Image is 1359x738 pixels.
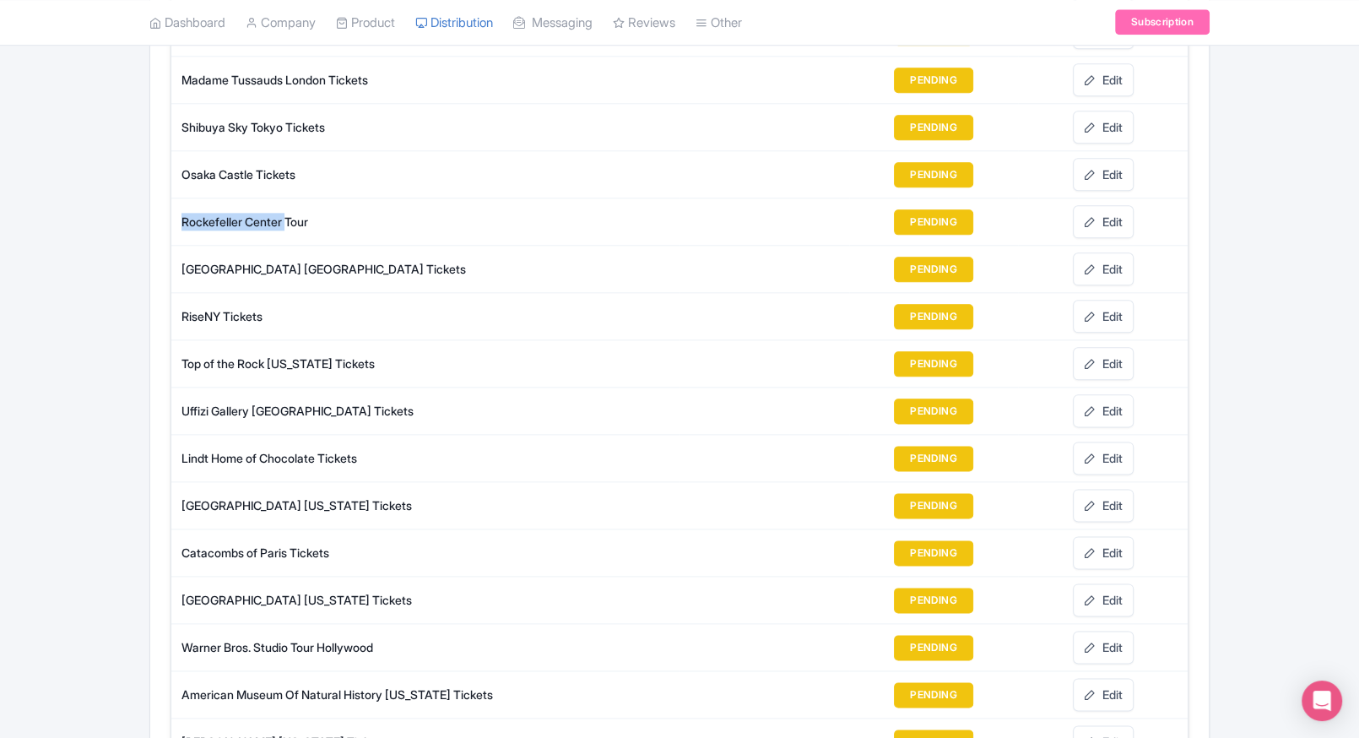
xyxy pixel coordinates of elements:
[181,544,679,562] div: Catacombs of Paris Tickets
[894,588,973,613] button: PENDING
[894,351,973,377] button: PENDING
[181,591,679,609] div: [GEOGRAPHIC_DATA] [US_STATE] Tickets
[894,115,973,140] button: PENDING
[181,118,679,136] div: Shibuya Sky Tokyo Tickets
[894,540,973,566] button: PENDING
[894,209,973,235] button: PENDING
[894,493,973,518] button: PENDING
[181,449,679,467] div: Lindt Home of Chocolate Tickets
[894,68,973,93] button: PENDING
[1073,347,1134,380] a: Edit
[894,635,973,660] button: PENDING
[1115,10,1210,35] a: Subscription
[181,307,679,325] div: RiseNY Tickets
[1073,63,1134,96] a: Edit
[181,686,679,703] div: American Museum Of Natural History [US_STATE] Tickets
[894,399,973,424] button: PENDING
[1073,111,1134,144] a: Edit
[181,166,679,183] div: Osaka Castle Tickets
[1302,681,1342,721] div: Open Intercom Messenger
[894,257,973,282] button: PENDING
[1073,583,1134,616] a: Edit
[1073,678,1134,711] a: Edit
[1073,300,1134,333] a: Edit
[181,402,679,420] div: Uffizi Gallery [GEOGRAPHIC_DATA] Tickets
[1073,205,1134,238] a: Edit
[181,497,679,514] div: [GEOGRAPHIC_DATA] [US_STATE] Tickets
[1073,158,1134,191] a: Edit
[1073,536,1134,569] a: Edit
[181,638,679,656] div: Warner Bros. Studio Tour Hollywood
[181,355,679,372] div: Top of the Rock [US_STATE] Tickets
[1073,394,1134,427] a: Edit
[1073,489,1134,522] a: Edit
[181,213,679,231] div: Rockefeller Center Tour
[1073,442,1134,475] a: Edit
[894,304,973,329] button: PENDING
[894,446,973,471] button: PENDING
[894,162,973,187] button: PENDING
[894,682,973,708] button: PENDING
[181,260,679,278] div: [GEOGRAPHIC_DATA] [GEOGRAPHIC_DATA] Tickets
[1073,631,1134,664] a: Edit
[181,71,679,89] div: Madame Tussauds London Tickets
[1073,252,1134,285] a: Edit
